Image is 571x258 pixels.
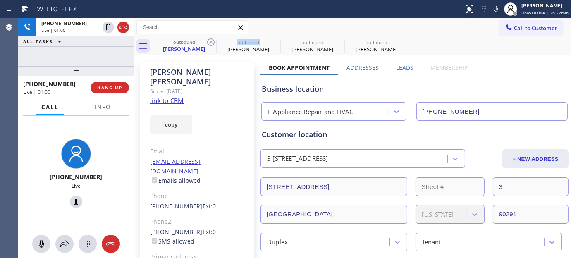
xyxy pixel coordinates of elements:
div: [PERSON_NAME] [217,45,280,53]
div: Phone2 [150,217,245,227]
button: Open directory [55,235,74,253]
button: Hold Customer [70,196,82,208]
input: City [260,205,407,224]
span: Live [72,182,81,189]
span: ALL TASKS [23,38,53,44]
label: SMS allowed [150,237,194,245]
input: ZIP [493,205,569,224]
div: Tenant [422,237,441,247]
div: outbound [281,39,344,45]
div: Phone [150,191,245,201]
button: HANG UP [91,82,129,93]
span: Call to Customer [514,24,557,32]
div: [PERSON_NAME] [521,2,569,9]
button: Call [36,99,64,115]
div: outbound [345,39,408,45]
div: 3 [STREET_ADDRESS] [267,154,328,164]
div: outbound [153,39,215,45]
span: [PHONE_NUMBER] [41,20,87,27]
button: + NEW ADDRESS [502,149,569,168]
a: [PHONE_NUMBER] [150,228,203,236]
button: Hold Customer [103,21,114,33]
input: Street # [416,177,485,196]
span: Unavailable | 2h 22min [521,10,569,16]
button: Hang up [102,235,120,253]
div: John Quinn [217,37,280,55]
label: Emails allowed [150,177,201,184]
span: HANG UP [97,85,122,91]
span: Call [41,103,59,111]
label: Book Appointment [269,64,330,72]
span: [PHONE_NUMBER] [23,80,76,88]
div: [PERSON_NAME] [PERSON_NAME] [150,67,245,86]
button: Hang up [117,21,129,33]
button: Call to Customer [499,20,563,36]
button: ALL TASKS [18,36,69,46]
label: Addresses [346,64,379,72]
input: Apt. # [493,177,569,196]
span: Ext: 0 [203,202,216,210]
div: [PERSON_NAME] [345,45,408,53]
span: Live | 01:00 [41,27,65,33]
label: Leads [396,64,413,72]
label: Membership [430,64,468,72]
input: Address [260,177,407,196]
button: Info [90,99,116,115]
div: [PERSON_NAME] [153,45,215,53]
div: Duplex [267,237,288,247]
a: [PHONE_NUMBER] [150,202,203,210]
div: Email [150,147,245,156]
input: Emails allowed [152,177,157,183]
div: Business location [262,84,567,95]
span: [PHONE_NUMBER] [50,173,103,181]
span: Live | 01:00 [23,88,50,96]
button: Mute [32,235,50,253]
span: Ext: 0 [203,228,216,236]
input: SMS allowed [152,238,157,244]
span: Info [95,103,111,111]
button: Mute [490,3,502,15]
button: copy [150,115,192,134]
a: [EMAIL_ADDRESS][DOMAIN_NAME] [150,158,201,175]
a: link to CRM [150,96,184,105]
input: Search [137,21,248,34]
div: outbound [217,39,280,45]
button: Open dialpad [79,235,97,253]
div: Joji Kurotani [345,37,408,55]
input: Phone Number [416,102,568,121]
div: Customer location [262,129,567,140]
div: [PERSON_NAME] [281,45,344,53]
div: E Appliance Repair and HVAC [268,107,353,117]
div: Since: [DATE] [150,86,245,96]
div: John Quinn [153,37,215,55]
div: Joji Kurotani [281,37,344,55]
